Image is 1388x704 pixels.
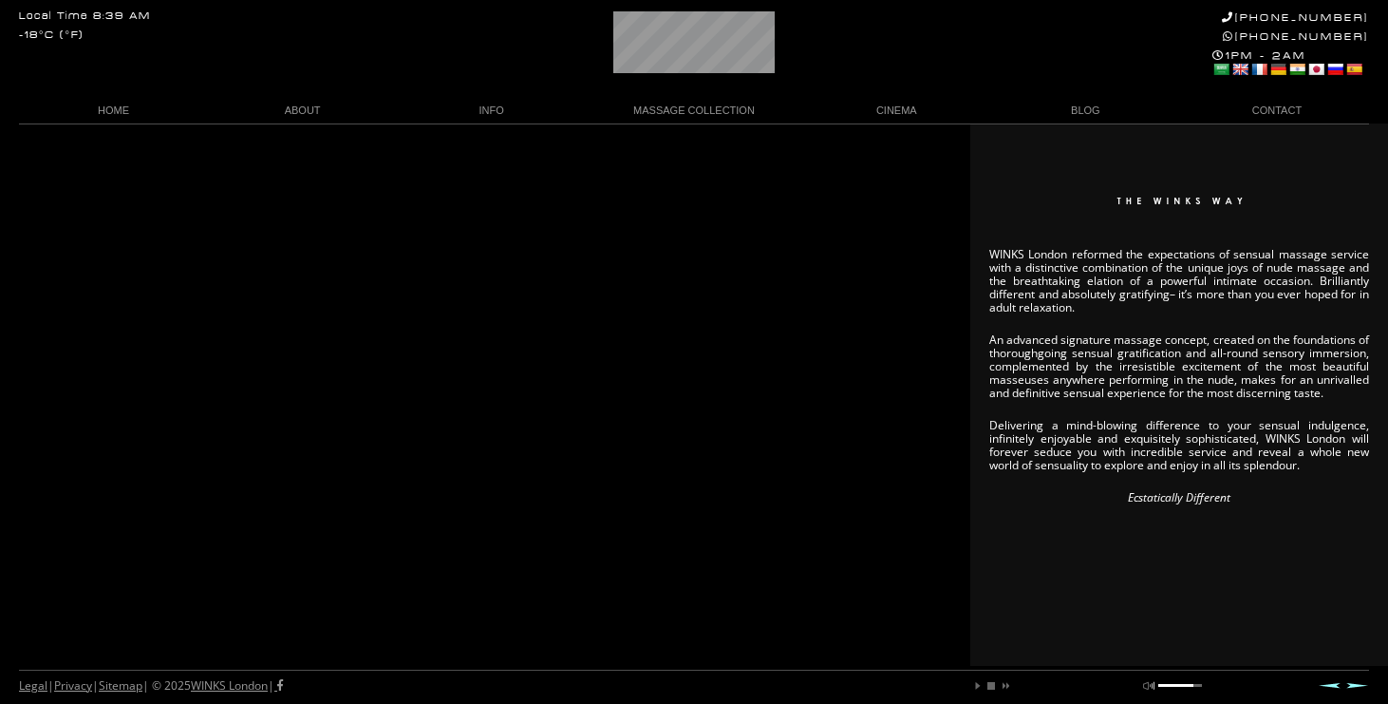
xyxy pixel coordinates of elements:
p: An advanced signature massage concept, created on the foundations of thoroughgoing sensual gratif... [989,333,1369,400]
a: Russian [1326,62,1343,77]
a: German [1269,62,1286,77]
div: 1PM - 2AM [1212,49,1369,80]
a: stop [985,680,997,692]
div: Local Time 8:39 AM [19,11,151,22]
div: -18°C (°F) [19,30,84,41]
a: [PHONE_NUMBER] [1223,30,1369,43]
a: CINEMA [802,98,991,124]
p: WINKS London reformed the expectations of sensual massage service with a distinctive combination ... [989,248,1369,314]
a: Privacy [54,677,92,694]
a: French [1250,62,1267,77]
a: MASSAGE COLLECTION [586,98,802,124]
a: mute [1143,680,1154,692]
a: INFO [397,98,586,124]
a: Hindi [1288,62,1305,77]
a: Prev [1318,682,1341,689]
a: Spanish [1345,62,1362,77]
a: HOME [19,98,208,124]
a: ABOUT [208,98,397,124]
a: WINKS London [191,677,268,694]
div: | | | © 2025 | [19,671,283,701]
img: The WINKS Way [1040,198,1319,226]
a: Japanese [1307,62,1324,77]
a: BLOG [991,98,1180,124]
em: Ecstatically Different [1128,489,1230,505]
a: Next [1346,682,1369,689]
a: next [999,680,1010,692]
a: [PHONE_NUMBER] [1222,11,1369,24]
a: play [972,680,984,692]
a: Legal [19,677,47,694]
a: Sitemap [99,677,142,694]
a: English [1231,62,1248,77]
a: Arabic [1212,62,1229,77]
a: CONTACT [1180,98,1369,124]
p: Delivering a mind-blowing difference to your sensual indulgence, infinitely enjoyable and exquisi... [989,419,1369,472]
